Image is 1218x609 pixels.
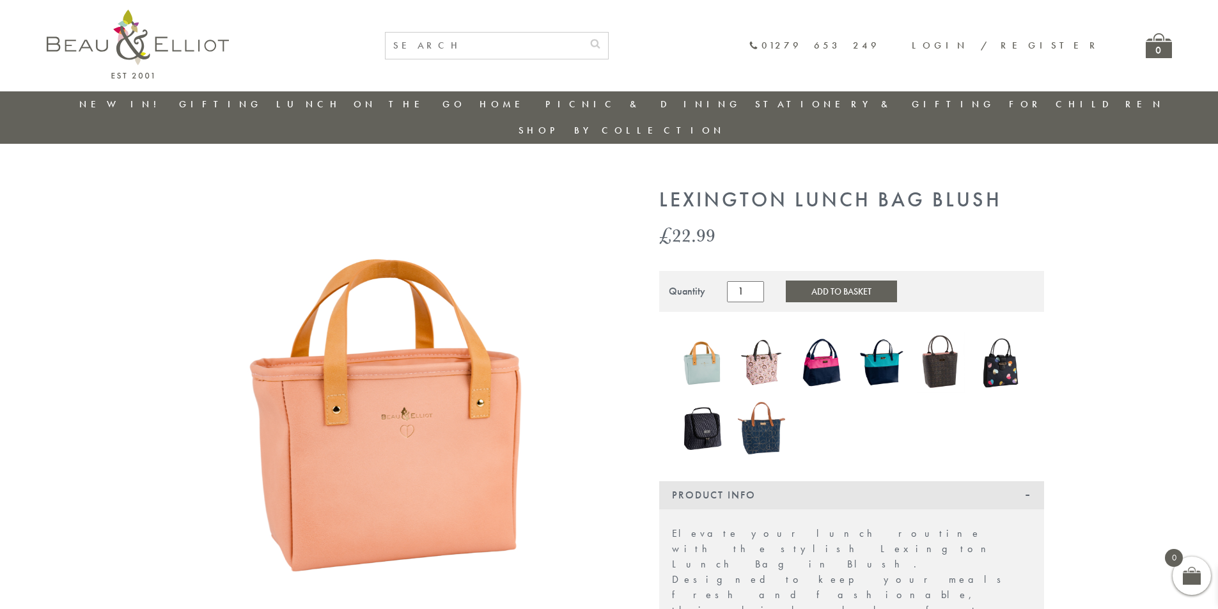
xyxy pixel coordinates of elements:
[738,397,785,459] img: Navy 7L Luxury Insulated Lunch Bag
[727,281,764,302] input: Product quantity
[978,335,1025,393] a: Emily Heart Insulated Lunch Bag
[1146,33,1172,58] a: 0
[519,124,725,137] a: Shop by collection
[738,332,785,393] img: Boho Luxury Insulated Lunch Bag
[858,332,905,396] a: Colour Block Luxury Insulated Lunch Bag
[755,98,995,111] a: Stationery & Gifting
[798,332,845,396] a: Colour Block Insulated Lunch Bag
[738,397,785,463] a: Navy 7L Luxury Insulated Lunch Bag
[179,98,262,111] a: Gifting
[917,332,965,393] img: Dove Insulated Lunch Bag
[978,335,1025,390] img: Emily Heart Insulated Lunch Bag
[738,332,785,396] a: Boho Luxury Insulated Lunch Bag
[678,331,726,394] img: Lexington lunch bag eau de nil
[545,98,741,111] a: Picnic & Dining
[917,332,965,396] a: Dove Insulated Lunch Bag
[678,397,726,461] a: Manhattan Larger Lunch Bag
[749,40,880,51] a: 01279 653 249
[678,397,726,459] img: Manhattan Larger Lunch Bag
[386,33,582,59] input: SEARCH
[47,10,229,79] img: logo
[858,332,905,393] img: Colour Block Luxury Insulated Lunch Bag
[480,98,531,111] a: Home
[79,98,165,111] a: New in!
[659,222,672,248] span: £
[669,286,705,297] div: Quantity
[798,332,845,393] img: Colour Block Insulated Lunch Bag
[659,189,1044,212] h1: Lexington Lunch Bag Blush
[1165,549,1183,567] span: 0
[1009,98,1164,111] a: For Children
[912,39,1101,52] a: Login / Register
[659,481,1044,509] div: Product Info
[678,331,726,397] a: Lexington lunch bag eau de nil
[659,222,715,248] bdi: 22.99
[786,281,897,302] button: Add to Basket
[276,98,465,111] a: Lunch On The Go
